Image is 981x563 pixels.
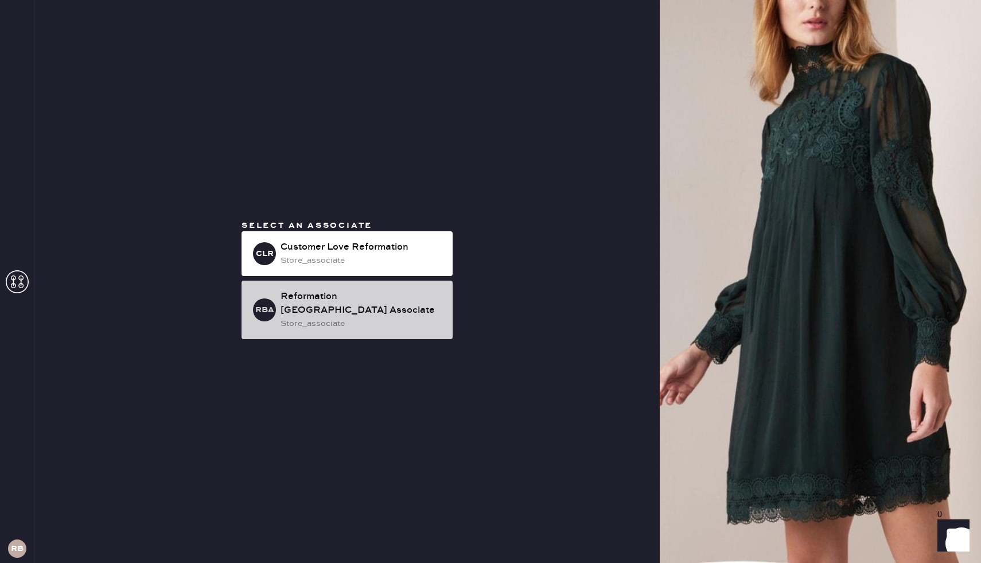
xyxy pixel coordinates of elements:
[281,254,443,267] div: store_associate
[256,250,274,258] h3: CLR
[255,306,274,314] h3: RBA
[281,317,443,330] div: store_associate
[242,220,372,231] span: Select an associate
[281,240,443,254] div: Customer Love Reformation
[11,545,24,553] h3: RB
[926,511,976,561] iframe: Front Chat
[281,290,443,317] div: Reformation [GEOGRAPHIC_DATA] Associate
